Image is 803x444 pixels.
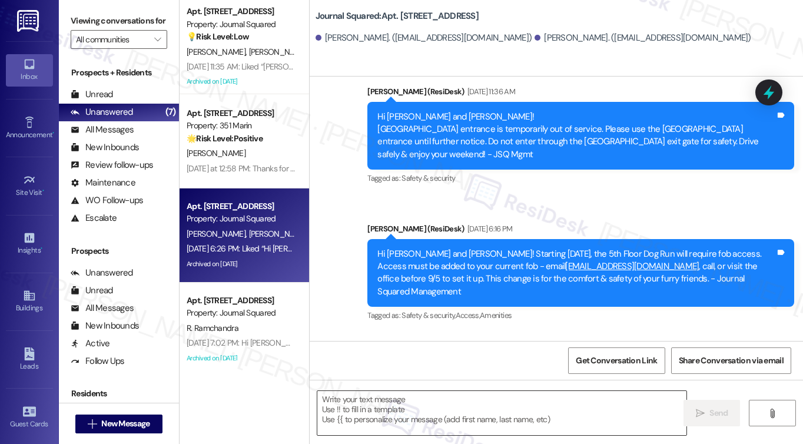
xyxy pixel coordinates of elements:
[6,54,53,86] a: Inbox
[187,163,797,174] div: [DATE] at 12:58 PM: Thanks for the message. Configure your number's SMS URL to change this messag...
[6,170,53,202] a: Site Visit •
[187,307,296,319] div: Property: Journal Squared
[101,418,150,430] span: New Message
[71,320,139,332] div: New Inbounds
[52,129,54,137] span: •
[71,355,125,367] div: Follow Ups
[316,10,479,22] b: Journal Squared: Apt. [STREET_ADDRESS]
[187,323,238,333] span: R. Ramchandra
[709,407,728,419] span: Send
[6,286,53,317] a: Buildings
[71,284,113,297] div: Unread
[535,32,751,44] div: [PERSON_NAME]. ([EMAIL_ADDRESS][DOMAIN_NAME])
[185,351,297,366] div: Archived on [DATE]
[768,409,777,418] i: 
[683,400,741,426] button: Send
[41,244,42,253] span: •
[75,415,162,433] button: New Message
[568,347,665,374] button: Get Conversation Link
[367,85,794,102] div: [PERSON_NAME] (ResiDesk)
[6,402,53,433] a: Guest Cards
[187,133,263,144] strong: 🌟 Risk Level: Positive
[187,294,296,307] div: Apt. [STREET_ADDRESS]
[367,307,794,324] div: Tagged as:
[316,32,532,44] div: [PERSON_NAME]. ([EMAIL_ADDRESS][DOMAIN_NAME])
[185,74,297,89] div: Archived on [DATE]
[187,18,296,31] div: Property: Journal Squared
[456,310,480,320] span: Access ,
[42,187,44,195] span: •
[59,245,179,257] div: Prospects
[187,148,245,158] span: [PERSON_NAME]
[71,141,139,154] div: New Inbounds
[71,267,133,279] div: Unanswered
[377,248,775,299] div: Hi [PERSON_NAME] and [PERSON_NAME]! Starting [DATE], the 5th Floor Dog Run will require fob acces...
[71,177,135,189] div: Maintenance
[187,31,249,42] strong: 💡 Risk Level: Low
[187,5,296,18] div: Apt. [STREET_ADDRESS]
[679,354,784,367] span: Share Conversation via email
[377,111,775,161] div: Hi [PERSON_NAME] and [PERSON_NAME]! [GEOGRAPHIC_DATA] entrance is temporarily out of service. Ple...
[71,106,133,118] div: Unanswered
[401,310,455,320] span: Safety & security ,
[59,67,179,79] div: Prospects + Residents
[187,107,296,120] div: Apt. [STREET_ADDRESS]
[6,228,53,260] a: Insights •
[367,223,794,239] div: [PERSON_NAME] (ResiDesk)
[401,173,455,183] span: Safety & security
[88,419,97,429] i: 
[480,310,512,320] span: Amenities
[71,212,117,224] div: Escalate
[71,159,153,171] div: Review follow-ups
[464,85,515,98] div: [DATE] 11:36 AM
[6,344,53,376] a: Leads
[71,337,110,350] div: Active
[71,88,113,101] div: Unread
[187,200,296,213] div: Apt. [STREET_ADDRESS]
[187,243,468,254] div: [DATE] 6:26 PM: Liked “Hi [PERSON_NAME] and [PERSON_NAME]! Starting [DATE]…”
[248,47,311,57] span: [PERSON_NAME]
[248,228,307,239] span: [PERSON_NAME]
[71,302,134,314] div: All Messages
[187,120,296,132] div: Property: 351 Marin
[671,347,791,374] button: Share Conversation via email
[187,228,249,239] span: [PERSON_NAME]
[187,213,296,225] div: Property: Journal Squared
[187,47,249,57] span: [PERSON_NAME]
[59,387,179,400] div: Residents
[71,124,134,136] div: All Messages
[185,257,297,271] div: Archived on [DATE]
[154,35,161,44] i: 
[76,30,148,49] input: All communities
[71,12,167,30] label: Viewing conversations for
[367,170,794,187] div: Tagged as:
[17,10,41,32] img: ResiDesk Logo
[565,260,699,272] a: [EMAIL_ADDRESS][DOMAIN_NAME]
[576,354,657,367] span: Get Conversation Link
[162,103,179,121] div: (7)
[464,223,513,235] div: [DATE] 6:16 PM
[71,194,143,207] div: WO Follow-ups
[696,409,705,418] i: 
